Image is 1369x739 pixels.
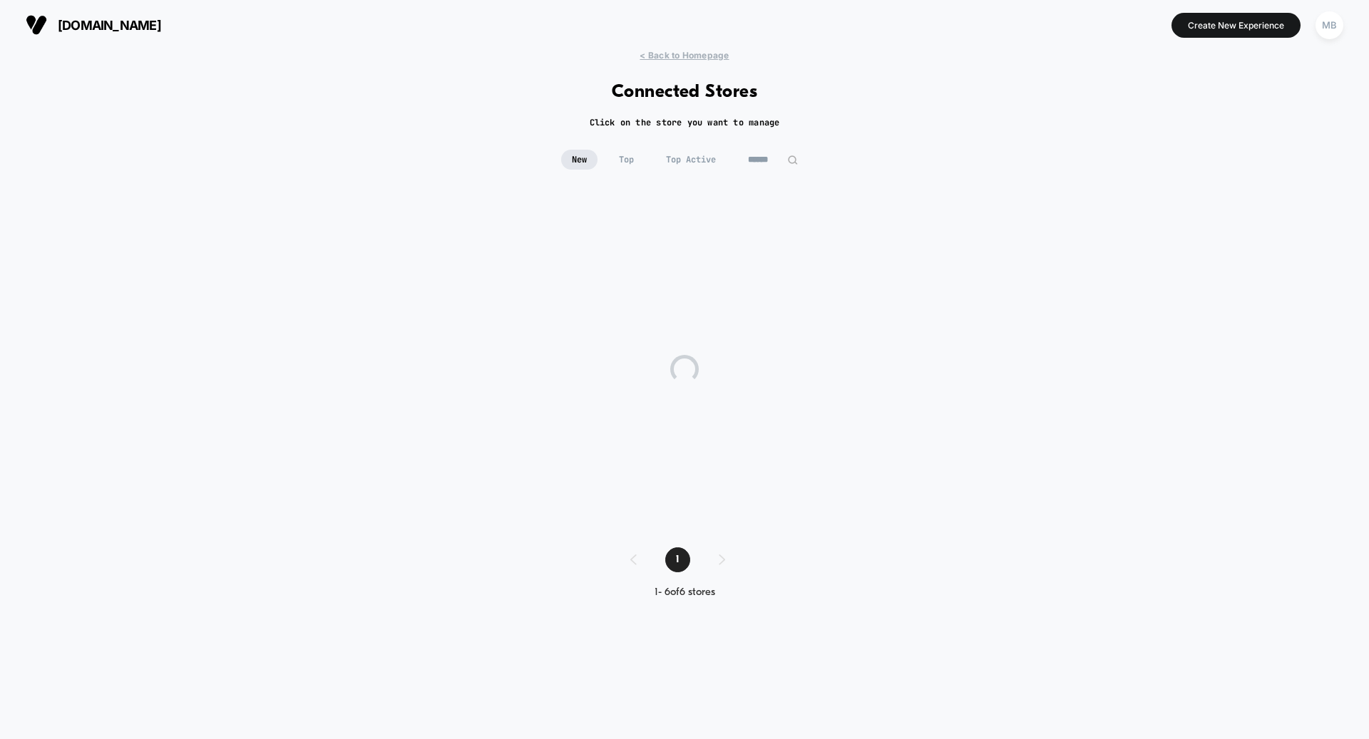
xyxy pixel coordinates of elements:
[655,150,727,170] span: Top Active
[561,150,598,170] span: New
[612,82,758,103] h1: Connected Stores
[1171,13,1301,38] button: Create New Experience
[21,14,165,36] button: [DOMAIN_NAME]
[590,117,780,128] h2: Click on the store you want to manage
[1316,11,1343,39] div: MB
[1311,11,1348,40] button: MB
[608,150,645,170] span: Top
[58,18,161,33] span: [DOMAIN_NAME]
[787,155,798,165] img: edit
[640,50,729,61] span: < Back to Homepage
[26,14,47,36] img: Visually logo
